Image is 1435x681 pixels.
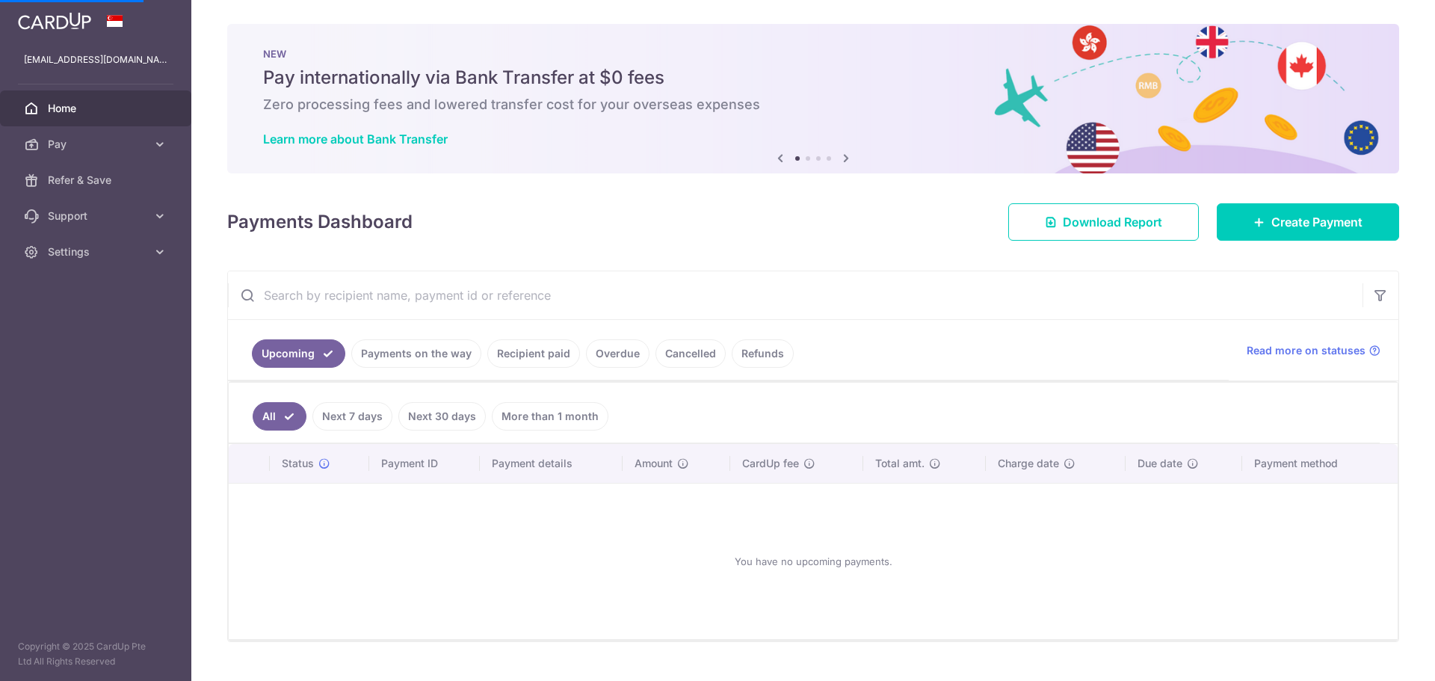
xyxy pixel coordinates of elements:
span: Download Report [1063,213,1162,231]
a: Refunds [732,339,794,368]
p: [EMAIL_ADDRESS][DOMAIN_NAME] [24,52,167,67]
p: NEW [263,48,1363,60]
img: CardUp [18,12,91,30]
img: Bank transfer banner [227,24,1399,173]
span: CardUp fee [742,456,799,471]
th: Payment method [1242,444,1398,483]
h6: Zero processing fees and lowered transfer cost for your overseas expenses [263,96,1363,114]
a: Cancelled [655,339,726,368]
a: Overdue [586,339,649,368]
span: Create Payment [1271,213,1363,231]
div: You have no upcoming payments. [247,496,1380,627]
a: More than 1 month [492,402,608,431]
a: All [253,402,306,431]
th: Payment details [480,444,623,483]
a: Next 7 days [312,402,392,431]
span: Charge date [998,456,1059,471]
span: Total amt. [875,456,925,471]
a: Download Report [1008,203,1199,241]
input: Search by recipient name, payment id or reference [228,271,1363,319]
span: Amount [635,456,673,471]
span: Home [48,101,146,116]
a: Read more on statuses [1247,343,1380,358]
span: Due date [1138,456,1182,471]
span: Pay [48,137,146,152]
a: Create Payment [1217,203,1399,241]
h4: Payments Dashboard [227,209,413,235]
span: Read more on statuses [1247,343,1365,358]
a: Next 30 days [398,402,486,431]
a: Payments on the way [351,339,481,368]
span: Status [282,456,314,471]
th: Payment ID [369,444,480,483]
span: Settings [48,244,146,259]
a: Upcoming [252,339,345,368]
h5: Pay internationally via Bank Transfer at $0 fees [263,66,1363,90]
a: Recipient paid [487,339,580,368]
a: Learn more about Bank Transfer [263,132,448,147]
span: Refer & Save [48,173,146,188]
span: Support [48,209,146,224]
